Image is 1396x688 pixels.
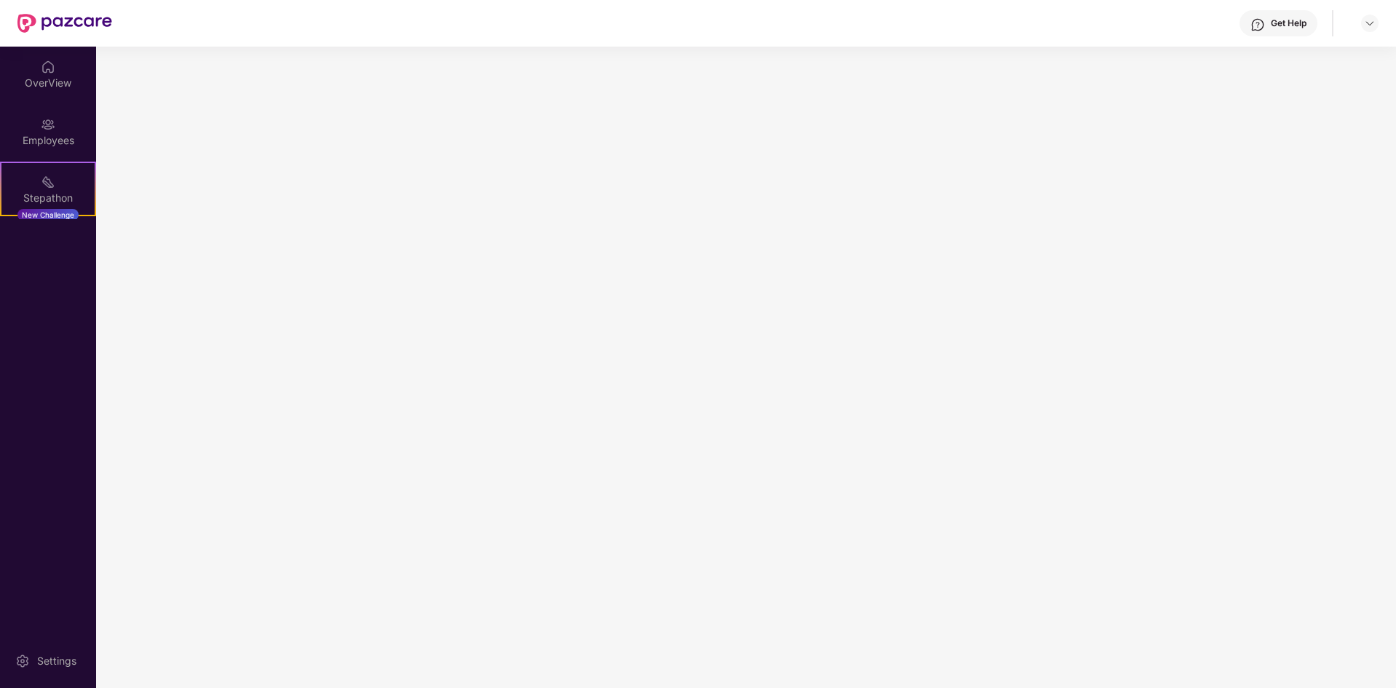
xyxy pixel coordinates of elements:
div: Settings [33,654,81,668]
div: Get Help [1271,17,1306,29]
img: svg+xml;base64,PHN2ZyB4bWxucz0iaHR0cDovL3d3dy53My5vcmcvMjAwMC9zdmciIHdpZHRoPSIyMSIgaGVpZ2h0PSIyMC... [41,175,55,189]
img: svg+xml;base64,PHN2ZyBpZD0iRHJvcGRvd24tMzJ4MzIiIHhtbG5zPSJodHRwOi8vd3d3LnczLm9yZy8yMDAwL3N2ZyIgd2... [1364,17,1376,29]
img: svg+xml;base64,PHN2ZyBpZD0iSGVscC0zMngzMiIgeG1sbnM9Imh0dHA6Ly93d3cudzMub3JnLzIwMDAvc3ZnIiB3aWR0aD... [1250,17,1265,32]
img: svg+xml;base64,PHN2ZyBpZD0iU2V0dGluZy0yMHgyMCIgeG1sbnM9Imh0dHA6Ly93d3cudzMub3JnLzIwMDAvc3ZnIiB3aW... [15,654,30,668]
div: Stepathon [1,191,95,205]
img: svg+xml;base64,PHN2ZyBpZD0iSG9tZSIgeG1sbnM9Imh0dHA6Ly93d3cudzMub3JnLzIwMDAvc3ZnIiB3aWR0aD0iMjAiIG... [41,60,55,74]
img: svg+xml;base64,PHN2ZyBpZD0iRW1wbG95ZWVzIiB4bWxucz0iaHR0cDovL3d3dy53My5vcmcvMjAwMC9zdmciIHdpZHRoPS... [41,117,55,132]
img: New Pazcare Logo [17,14,112,33]
div: New Challenge [17,209,79,221]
